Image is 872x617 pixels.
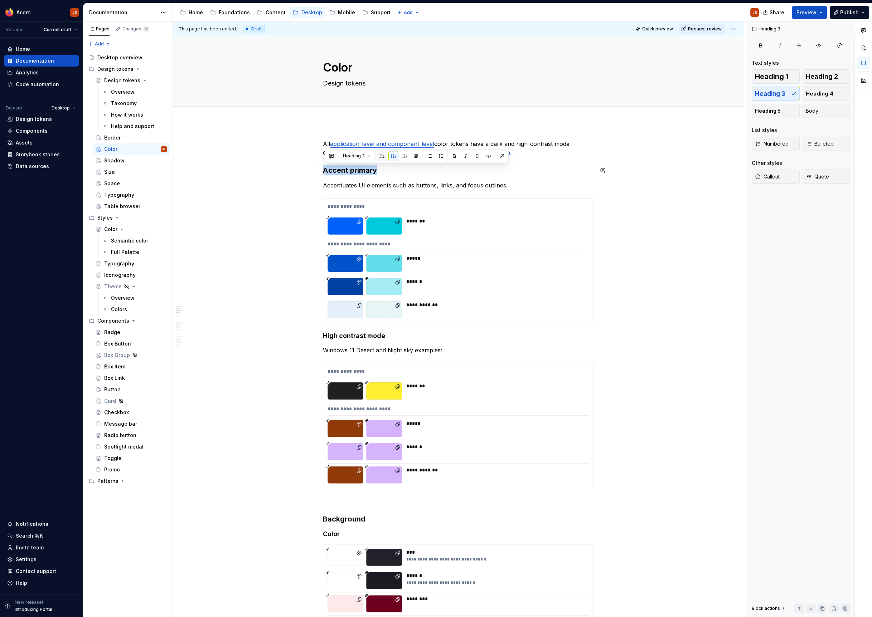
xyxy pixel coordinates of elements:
div: Size [104,168,115,176]
a: Table browser [93,201,170,212]
div: Button [104,386,121,393]
h4: High contrast mode [323,332,594,340]
button: Body [803,104,851,118]
button: Heading 4 [803,87,851,101]
div: Data sources [16,163,49,170]
a: Documentation [4,55,79,67]
div: Components [16,127,48,134]
div: Color [104,226,117,233]
div: Home [189,9,203,16]
a: Promo [93,464,170,475]
div: How it works [111,111,143,118]
div: Components [97,317,129,324]
button: Heading 2 [803,69,851,84]
a: Checkbox [93,407,170,418]
a: Iconography [93,269,170,281]
a: Foundations [207,7,253,18]
a: Mobile [326,7,358,18]
button: Help [4,577,79,589]
a: Box Group [93,349,170,361]
div: Theme [104,283,122,290]
span: This page has been edited. [179,26,237,32]
img: 894890ef-b4b9-4142-abf4-a08b65caed53.png [5,8,14,17]
a: Components [4,125,79,137]
div: Documentation [89,9,157,16]
span: Preview [796,9,817,16]
div: Notifications [16,520,48,528]
button: Preview [792,6,827,19]
span: Heading 5 [755,107,781,114]
div: Styles [86,212,170,224]
button: Numbered [752,137,800,151]
span: Body [806,107,818,114]
a: Space [93,178,170,189]
div: Dataset [6,105,22,111]
a: Typography [93,258,170,269]
span: Bulleted [806,140,834,147]
button: Desktop [48,103,79,113]
button: Add [395,8,422,18]
div: Block actions [752,603,786,613]
div: Overview [111,88,135,96]
div: Semantic color [111,237,148,244]
a: Message bar [93,418,170,430]
div: Box Button [104,340,131,347]
div: Invite team [16,544,44,551]
div: Typography [104,191,134,199]
h4: Color [323,530,594,538]
p: All color tokens have a dark and high-contrast mode companion. . [323,139,594,157]
span: Add [95,41,104,47]
button: Share [759,6,789,19]
a: Taxonomy [100,98,170,109]
button: Current draft [40,25,80,35]
a: Color [93,224,170,235]
div: Other styles [752,160,782,167]
a: Settings [4,554,79,565]
div: Radio button [104,432,136,439]
div: Settings [16,556,37,563]
div: Home [16,45,30,53]
span: Request review [688,26,722,32]
div: Foundations [219,9,250,16]
span: Add [404,10,413,15]
a: See our full palette under our main Color documentation [355,149,510,156]
div: Message bar [104,420,137,427]
a: Button [93,384,170,395]
div: Contact support [16,568,56,575]
div: Border [104,134,121,141]
div: Design tokens [97,65,134,73]
div: JS [752,10,757,15]
span: Heading 3 [343,153,365,159]
span: Numbered [755,140,789,147]
a: Storybook stories [4,149,79,160]
div: Page tree [177,5,393,20]
p: Accentuates UI elements such as buttons, links, and focus outlines. [323,181,594,190]
div: Design tokens [86,63,170,75]
a: Semantic color [100,235,170,246]
span: Quote [806,173,829,180]
a: ColorJS [93,143,170,155]
div: Help [16,579,27,587]
div: Styles [97,214,113,221]
div: Text styles [752,59,779,67]
button: Quote [803,170,851,184]
span: Quick preview [642,26,673,32]
div: Box Item [104,363,125,370]
span: Heading 2 [806,73,838,80]
button: Add [86,39,113,49]
a: Shadow [93,155,170,166]
div: Pages [89,26,110,32]
a: Size [93,166,170,178]
span: Current draft [44,27,71,33]
p: Introducing Portal [15,607,52,612]
div: Colors [111,306,127,313]
div: Shadow [104,157,125,164]
a: Toggle [93,452,170,464]
div: JS [162,146,166,153]
div: Promo [104,466,120,473]
button: Search ⌘K [4,530,79,542]
div: Design tokens [104,77,140,84]
div: Storybook stories [16,151,60,158]
div: Typography [104,260,134,267]
div: Desktop [301,9,322,16]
